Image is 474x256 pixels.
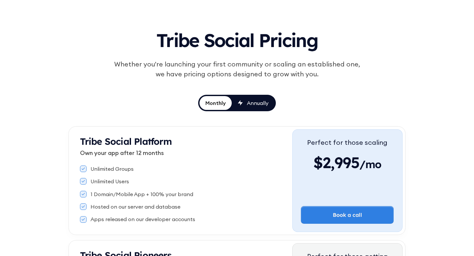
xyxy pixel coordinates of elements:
strong: Tribe Social Platform [80,136,172,147]
p: Own your app after 12 months [80,148,292,157]
div: Hosted on our server and database [91,203,180,210]
div: Annually [247,99,269,107]
div: Unlimited Users [91,178,129,185]
a: Book a call [301,206,394,224]
div: Monthly [205,99,226,107]
div: Perfect for those scaling [307,138,387,147]
div: Unlimited Groups [91,165,134,172]
h1: Tribe Social Pricing [84,24,390,54]
div: $2,995 [307,153,387,172]
span: /mo [359,158,382,174]
div: Apps released on our developer accounts [91,216,195,223]
div: Whether you're launching your first community or scaling an established one, we have pricing opti... [111,59,363,79]
div: 1 Domain/Mobile App + 100% your brand [91,191,193,198]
